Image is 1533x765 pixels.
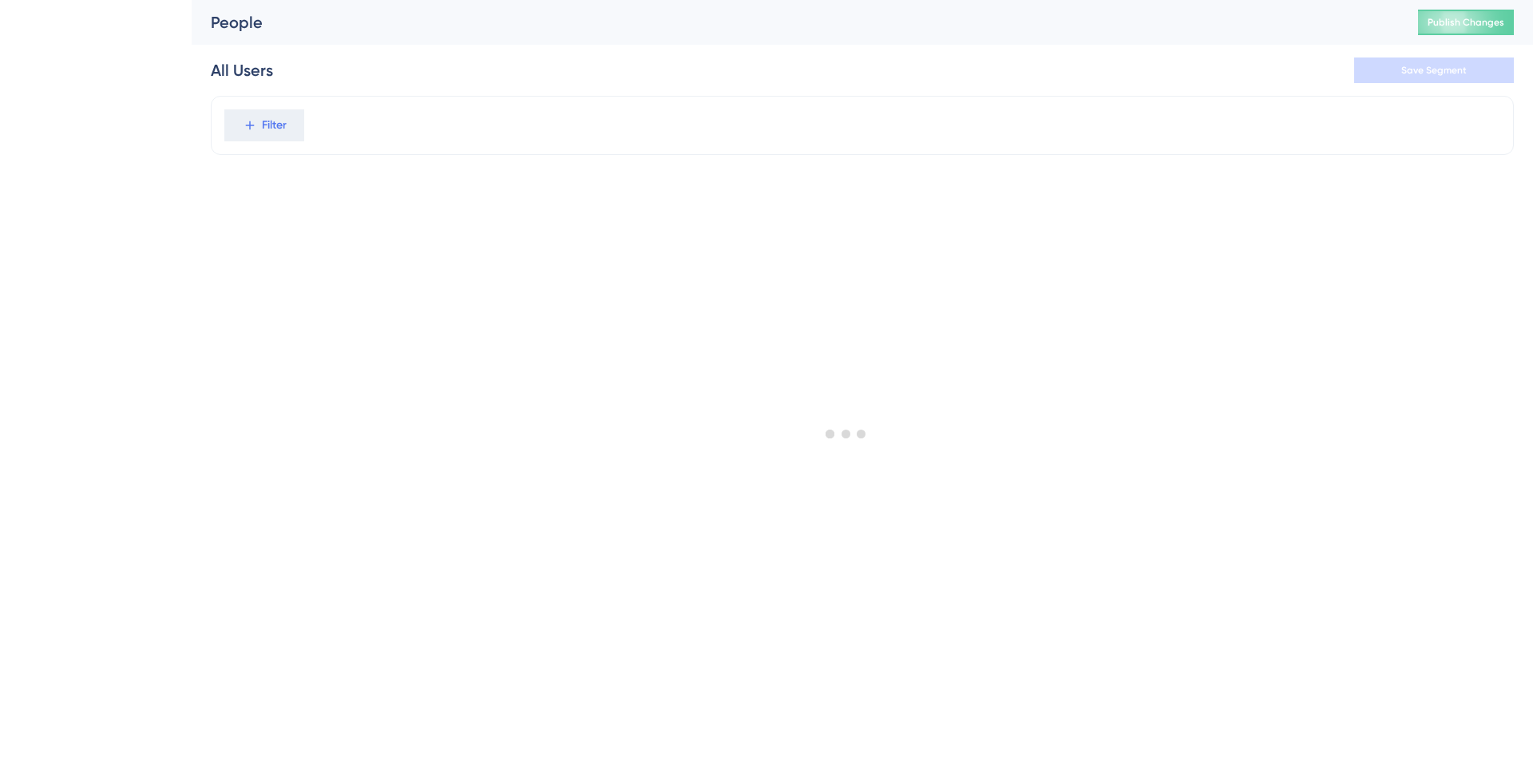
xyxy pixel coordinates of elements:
button: Save Segment [1354,57,1514,83]
button: Publish Changes [1418,10,1514,35]
span: Publish Changes [1428,16,1504,29]
span: Save Segment [1401,64,1467,77]
div: People [211,11,1378,34]
div: All Users [211,59,273,81]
